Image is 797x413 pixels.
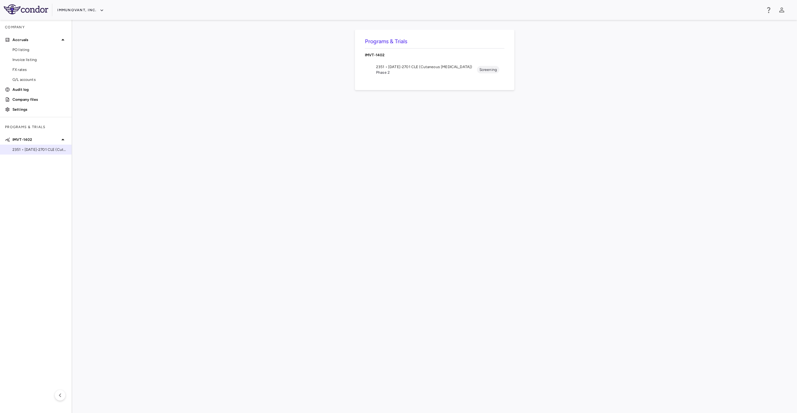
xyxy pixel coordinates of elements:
[12,77,67,82] span: G/L accounts
[12,67,67,72] span: FX rates
[376,70,477,75] span: Phase 2
[477,67,499,72] span: Screening
[365,49,504,62] div: IMVT-1402
[4,4,48,14] img: logo-full-BYUhSk78.svg
[12,97,67,102] p: Company files
[12,47,67,53] span: PO listing
[365,37,504,46] h6: Programs & Trials
[365,52,504,58] p: IMVT-1402
[12,137,59,142] p: IMVT-1402
[57,5,104,15] button: Immunovant, Inc.
[12,87,67,92] p: Audit log
[12,107,67,112] p: Settings
[12,37,59,43] p: Accruals
[12,57,67,63] span: Invoice listing
[12,147,67,152] span: 2351 • [DATE]-2701 CLE (Cutaneous [MEDICAL_DATA])
[376,64,477,70] span: 2351 • [DATE]-2701 CLE (Cutaneous [MEDICAL_DATA])
[365,62,504,78] li: 2351 • [DATE]-2701 CLE (Cutaneous [MEDICAL_DATA])Phase 2Screening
